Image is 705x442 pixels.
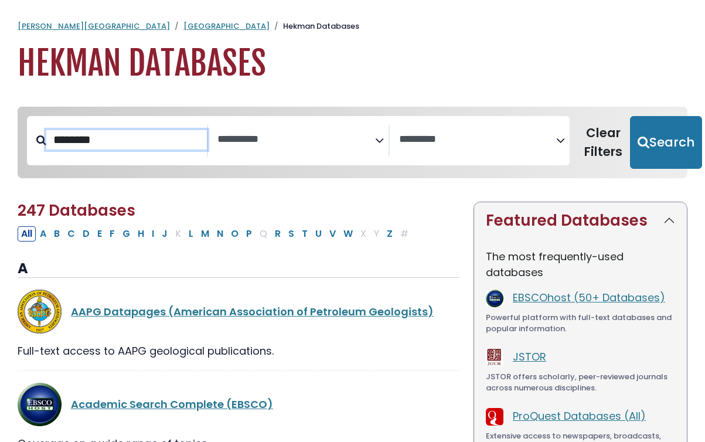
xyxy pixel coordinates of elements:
[18,343,459,359] div: Full-text access to AAPG geological publications.
[18,226,413,240] div: Alpha-list to filter by first letter of database name
[243,226,256,242] button: Filter Results P
[513,290,665,305] a: EBSCOhost (50+ Databases)
[227,226,242,242] button: Filter Results O
[213,226,227,242] button: Filter Results N
[197,226,213,242] button: Filter Results M
[298,226,311,242] button: Filter Results T
[513,409,646,423] a: ProQuest Databases (All)
[134,226,148,242] button: Filter Results H
[312,226,325,242] button: Filter Results U
[71,304,434,319] a: AAPG Datapages (American Association of Petroleum Geologists)
[486,371,675,394] div: JSTOR offers scholarly, peer-reviewed journals across numerous disciplines.
[119,226,134,242] button: Filter Results G
[577,116,630,169] button: Clear Filters
[158,226,171,242] button: Filter Results J
[185,226,197,242] button: Filter Results L
[64,226,79,242] button: Filter Results C
[18,44,687,83] h1: Hekman Databases
[50,226,63,242] button: Filter Results B
[486,312,675,335] div: Powerful platform with full-text databases and popular information.
[270,21,359,32] li: Hekman Databases
[383,226,396,242] button: Filter Results Z
[340,226,356,242] button: Filter Results W
[18,200,135,221] span: 247 Databases
[106,226,118,242] button: Filter Results F
[183,21,270,32] a: [GEOGRAPHIC_DATA]
[36,226,50,242] button: Filter Results A
[18,21,687,32] nav: breadcrumb
[513,349,546,364] a: JSTOR
[18,260,459,278] h3: A
[326,226,339,242] button: Filter Results V
[79,226,93,242] button: Filter Results D
[399,134,556,146] textarea: Search
[46,130,207,149] input: Search database by title or keyword
[94,226,105,242] button: Filter Results E
[217,134,374,146] textarea: Search
[630,116,702,169] button: Submit for Search Results
[18,226,36,242] button: All
[474,202,687,239] button: Featured Databases
[271,226,284,242] button: Filter Results R
[18,21,170,32] a: [PERSON_NAME][GEOGRAPHIC_DATA]
[18,107,687,178] nav: Search filters
[486,249,675,280] p: The most frequently-used databases
[148,226,158,242] button: Filter Results I
[285,226,298,242] button: Filter Results S
[71,397,273,412] a: Academic Search Complete (EBSCO)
